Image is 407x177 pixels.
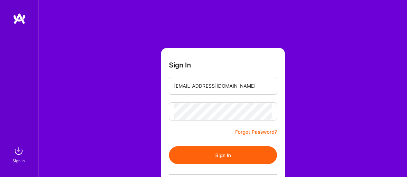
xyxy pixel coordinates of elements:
div: Sign In [13,157,25,164]
img: sign in [12,145,25,157]
img: logo [13,13,26,24]
a: sign inSign In [14,145,25,164]
h3: Sign In [169,61,191,69]
a: Forgot Password? [235,128,277,136]
button: Sign In [169,146,277,164]
input: Email... [174,78,272,94]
